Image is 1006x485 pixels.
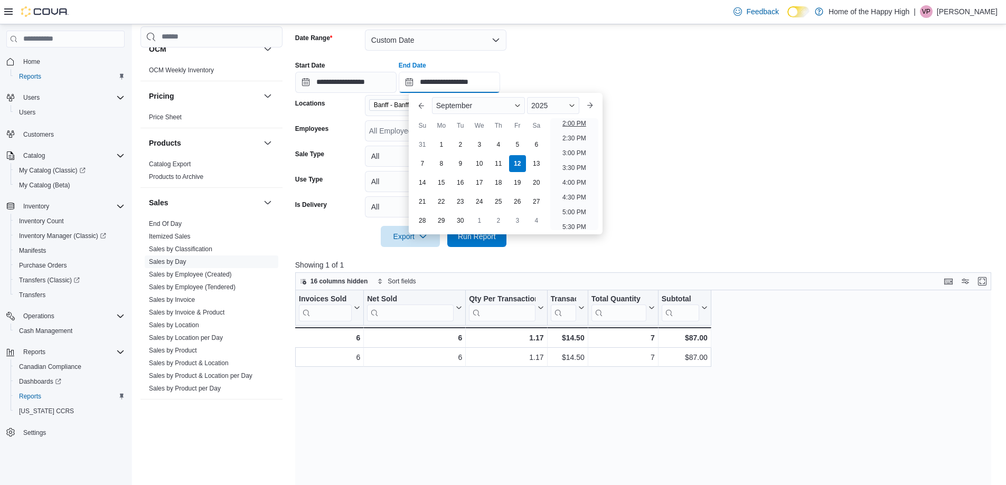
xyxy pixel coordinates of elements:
label: Employees [295,125,328,133]
span: Sales by Product [149,346,197,355]
span: Sales by Employee (Created) [149,270,232,279]
button: Run Report [447,226,506,247]
a: Sales by Employee (Created) [149,271,232,278]
div: Mo [433,117,450,134]
div: Su [414,117,431,134]
span: Sales by Location [149,321,199,329]
a: Catalog Export [149,160,191,168]
button: Taxes [149,409,259,420]
div: OCM [140,64,283,81]
div: day-13 [528,155,545,172]
div: day-7 [414,155,431,172]
div: September, 2025 [413,135,546,230]
div: We [471,117,488,134]
span: Inventory Manager (Classic) [15,230,125,242]
li: 4:00 PM [558,176,590,189]
button: Subtotal [662,294,708,321]
span: Inventory Count [19,217,64,225]
div: Transaction Average [550,294,576,305]
a: Sales by Invoice & Product [149,309,224,316]
button: Display options [959,275,972,288]
div: day-3 [471,136,488,153]
button: Operations [2,309,129,324]
a: Customers [19,128,58,141]
span: Home [23,58,40,66]
input: Dark Mode [787,6,810,17]
span: Transfers [15,289,125,301]
a: Inventory Manager (Classic) [15,230,110,242]
a: Transfers [15,289,50,301]
div: Button. Open the month selector. September is currently selected. [432,97,525,114]
ul: Time [550,118,598,230]
h3: Pricing [149,91,174,101]
button: Settings [2,425,129,440]
button: Export [381,226,440,247]
button: Previous Month [413,97,430,114]
p: [PERSON_NAME] [937,5,998,18]
span: Sales by Invoice [149,296,195,304]
div: 6 [367,351,462,364]
p: | [914,5,916,18]
nav: Complex example [6,50,125,468]
span: My Catalog (Classic) [19,166,86,175]
div: day-20 [528,174,545,191]
span: Banff - Banff Caribou - Fire & Flower [369,99,469,111]
span: Home [19,55,125,68]
button: Total Quantity [591,294,654,321]
a: Transfers (Classic) [11,273,129,288]
span: Customers [19,127,125,140]
a: Sales by Product per Day [149,385,221,392]
a: Reports [15,70,45,83]
div: day-17 [471,174,488,191]
span: Dashboards [19,377,61,386]
div: Invoices Sold [299,294,352,321]
span: 2025 [531,101,548,110]
span: Manifests [19,246,46,255]
div: Sales [140,217,283,399]
span: Products to Archive [149,173,203,181]
div: 6 [299,351,360,364]
button: Inventory Count [11,214,129,229]
a: Sales by Day [149,258,186,265]
div: Vijit Ponnaiya [920,5,933,18]
span: Transfers [19,291,45,299]
div: Qty Per Transaction [469,294,535,321]
div: 6 [367,331,462,344]
a: Home [19,55,44,68]
button: Inventory [19,200,53,213]
div: day-2 [490,212,507,229]
span: Dark Mode [787,17,788,18]
span: Manifests [15,244,125,257]
button: Catalog [19,149,49,162]
a: Purchase Orders [15,259,71,272]
button: Purchase Orders [11,258,129,273]
span: Operations [23,312,54,320]
h3: Taxes [149,409,170,420]
div: day-2 [452,136,469,153]
div: day-12 [509,155,526,172]
div: day-28 [414,212,431,229]
button: Inventory [2,199,129,214]
div: day-10 [471,155,488,172]
a: OCM Weekly Inventory [149,66,214,74]
div: $87.00 [662,331,708,344]
span: Reports [15,390,125,403]
div: day-19 [509,174,526,191]
a: My Catalog (Classic) [15,164,90,177]
a: Itemized Sales [149,233,191,240]
span: Purchase Orders [19,261,67,270]
span: Users [19,108,35,117]
button: Products [149,138,259,148]
span: Operations [19,310,125,322]
div: Qty Per Transaction [469,294,535,305]
h3: Products [149,138,181,148]
a: Sales by Location per Day [149,334,223,341]
a: Manifests [15,244,50,257]
button: Home [2,54,129,69]
div: $87.00 [662,351,708,364]
span: Itemized Sales [149,232,191,241]
div: day-25 [490,193,507,210]
span: Inventory [23,202,49,211]
div: day-30 [452,212,469,229]
span: Sort fields [388,277,416,286]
